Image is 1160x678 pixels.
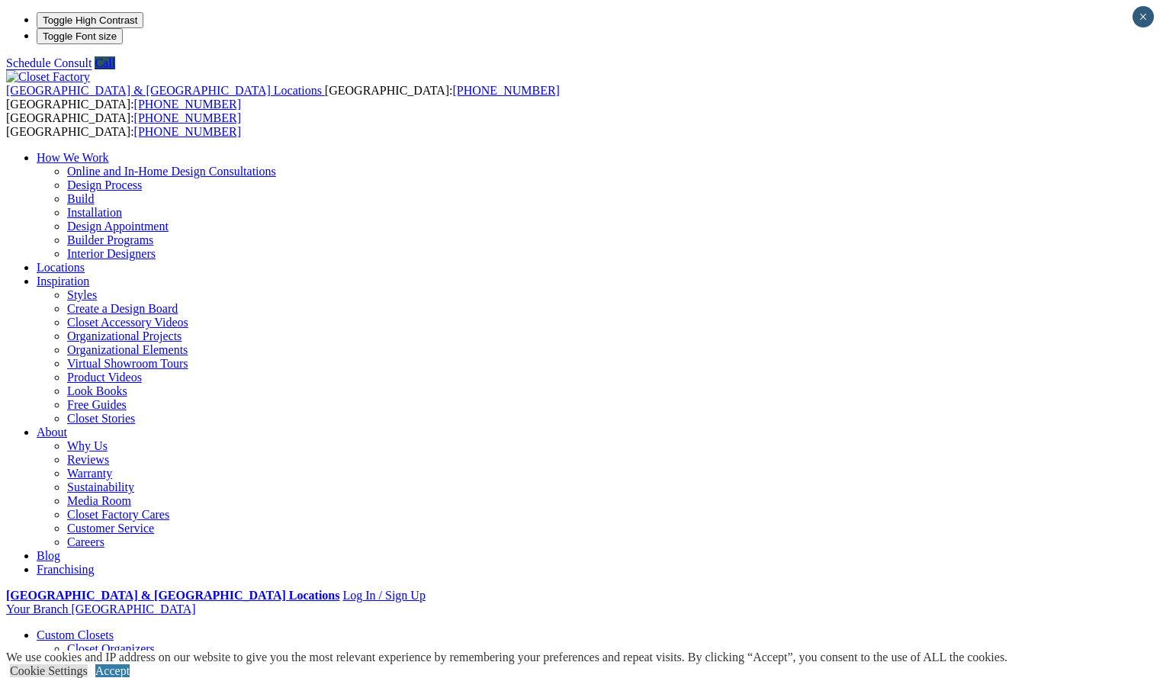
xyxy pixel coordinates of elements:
a: Free Guides [67,398,127,411]
a: Build [67,192,95,205]
span: [GEOGRAPHIC_DATA] [71,602,195,615]
a: Media Room [67,494,131,507]
a: Your Branch [GEOGRAPHIC_DATA] [6,602,196,615]
a: Custom Closets [37,628,114,641]
a: Log In / Sign Up [342,589,425,602]
a: Builder Programs [67,233,153,246]
a: Closet Organizers [67,642,155,655]
span: Your Branch [6,602,68,615]
a: Blog [37,549,60,562]
a: Franchising [37,563,95,576]
a: Look Books [67,384,127,397]
a: Cookie Settings [10,664,88,677]
a: Why Us [67,439,108,452]
a: Closet Stories [67,412,135,425]
a: Inspiration [37,275,89,288]
button: Close [1133,6,1154,27]
div: We use cookies and IP address on our website to give you the most relevant experience by remember... [6,651,1007,664]
a: Customer Service [67,522,154,535]
a: Styles [67,288,97,301]
a: Create a Design Board [67,302,178,315]
a: About [37,426,67,439]
img: Closet Factory [6,70,90,84]
button: Toggle Font size [37,28,123,44]
a: Product Videos [67,371,142,384]
a: [PHONE_NUMBER] [452,84,559,97]
button: Toggle High Contrast [37,12,143,28]
a: Warranty [67,467,112,480]
a: Careers [67,535,104,548]
span: [GEOGRAPHIC_DATA]: [GEOGRAPHIC_DATA]: [6,84,560,111]
a: Organizational Projects [67,329,182,342]
a: Sustainability [67,480,134,493]
a: Online and In-Home Design Consultations [67,165,276,178]
a: Accept [95,664,130,677]
span: Toggle High Contrast [43,14,137,26]
a: [PHONE_NUMBER] [134,111,241,124]
a: Closet Factory Cares [67,508,169,521]
a: Installation [67,206,122,219]
a: Closet Accessory Videos [67,316,188,329]
a: Organizational Elements [67,343,188,356]
a: Interior Designers [67,247,156,260]
a: Schedule Consult [6,56,92,69]
a: Call [95,56,115,69]
a: [GEOGRAPHIC_DATA] & [GEOGRAPHIC_DATA] Locations [6,84,325,97]
span: [GEOGRAPHIC_DATA] & [GEOGRAPHIC_DATA] Locations [6,84,322,97]
a: Design Appointment [67,220,169,233]
a: [GEOGRAPHIC_DATA] & [GEOGRAPHIC_DATA] Locations [6,589,339,602]
a: How We Work [37,151,109,164]
span: Toggle Font size [43,31,117,42]
a: [PHONE_NUMBER] [134,98,241,111]
a: Design Process [67,178,142,191]
span: [GEOGRAPHIC_DATA]: [GEOGRAPHIC_DATA]: [6,111,241,138]
a: Reviews [67,453,109,466]
a: Virtual Showroom Tours [67,357,188,370]
a: Locations [37,261,85,274]
a: [PHONE_NUMBER] [134,125,241,138]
